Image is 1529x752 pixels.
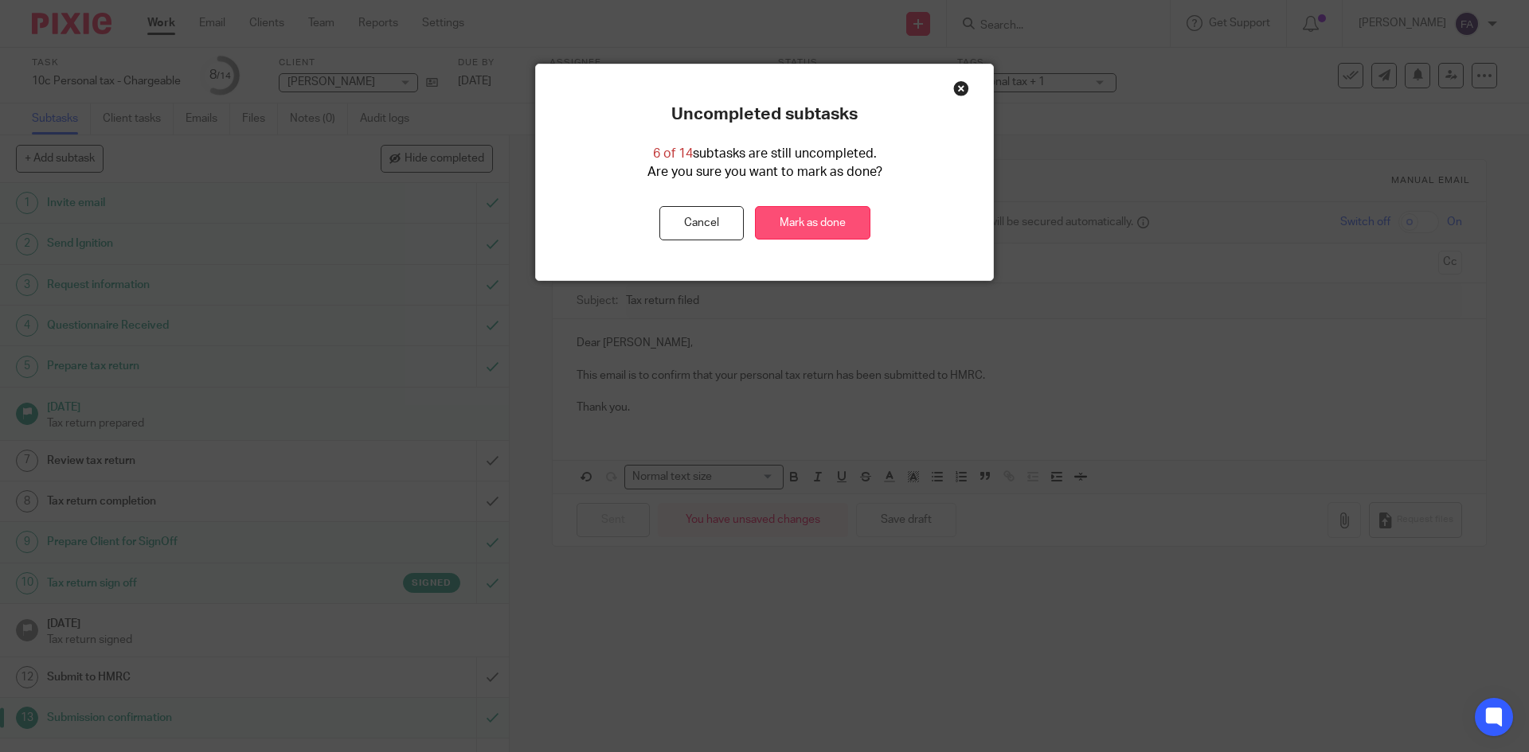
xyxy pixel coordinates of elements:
p: Uncompleted subtasks [671,104,858,125]
p: subtasks are still uncompleted. [653,145,877,163]
a: Mark as done [755,206,870,240]
button: Cancel [659,206,744,240]
span: 6 of 14 [653,147,693,160]
p: Are you sure you want to mark as done? [647,163,882,181]
div: Close this dialog window [953,80,969,96]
